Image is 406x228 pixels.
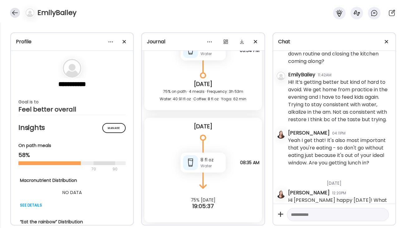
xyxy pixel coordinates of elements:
[18,123,126,132] h2: Insights
[18,98,126,106] div: Goal is to
[149,123,257,130] div: [DATE]
[18,106,126,113] div: Feel better overall
[18,142,126,149] div: On path meals
[18,165,111,173] div: 70
[26,8,34,17] img: bg-avatar-default.svg
[278,38,390,45] div: Chat
[147,38,259,45] div: Journal
[37,8,76,18] h4: EmilyBailey
[201,163,223,169] div: Water
[332,190,346,196] div: 12:20PM
[318,72,331,78] div: 11:42AM
[240,48,259,53] span: 09:34 PM
[149,80,257,88] div: [DATE]
[277,190,285,198] img: avatars%2F0E8GhkRAw3SaeOZx49PbL6V43DX2
[142,197,264,202] div: 75% [DATE]
[288,78,390,123] div: Hi! It’s getting better but kind of hard to avoid. We get home from practice in the evening and I...
[288,43,390,65] div: Hi [PERSON_NAME]! How is your wind-down routine and closing the kitchen coming along?
[20,177,124,184] div: Macronutrient Distribution
[288,129,330,137] div: [PERSON_NAME]
[142,202,264,210] div: 19:05:37
[288,71,315,78] div: EmilyBailey
[332,131,346,136] div: 04:11PM
[277,72,285,80] img: bg-avatar-default.svg
[102,123,126,133] div: Manage
[63,59,81,78] img: bg-avatar-default.svg
[20,189,124,196] div: NO DATA
[288,189,330,197] div: [PERSON_NAME]
[277,130,285,139] img: avatars%2F0E8GhkRAw3SaeOZx49PbL6V43DX2
[112,165,118,173] div: 90
[201,157,223,163] div: 8 fl oz
[201,51,223,57] div: Water
[240,160,259,165] span: 08:35 AM
[288,197,390,211] div: Hi [PERSON_NAME] happy [DATE]! What are your weekend plans?
[18,151,126,159] div: 58%
[288,137,390,167] div: Yeah I get that! It's also most important that you're eating - so don't go without eating just be...
[149,88,257,103] div: 75% on path · 4 meals · Frequency: 3h 53m Water: 40.91 fl oz · Coffee: 8 fl oz · Yoga: 62 min
[288,173,390,189] div: [DATE]
[20,219,124,225] div: “Eat the rainbow” Distribution
[16,38,128,45] div: Profile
